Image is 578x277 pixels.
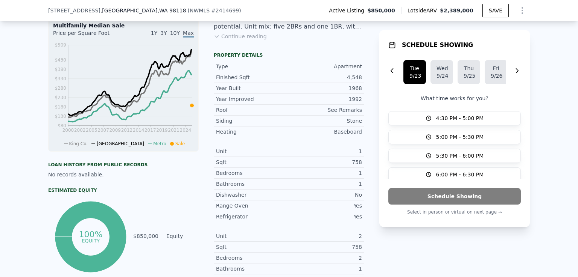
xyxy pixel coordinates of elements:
[289,128,362,135] div: Baseboard
[289,169,362,177] div: 1
[216,84,289,92] div: Year Built
[109,128,121,133] tspan: 2009
[74,128,86,133] tspan: 2002
[216,191,289,199] div: Dishwasher
[289,180,362,188] div: 1
[55,67,66,72] tspan: $380
[491,65,501,72] div: Fri
[458,60,480,84] button: Thu9/25
[216,202,289,209] div: Range Oven
[329,7,367,14] span: Active Listing
[133,128,144,133] tspan: 2014
[216,232,289,240] div: Unit
[48,162,199,168] div: Loan history from public records
[86,128,97,133] tspan: 2005
[79,230,102,239] tspan: 100%
[211,8,239,14] span: # 2414699
[403,60,426,84] button: Tue9/23
[214,33,267,40] button: Continue reading
[216,63,289,70] div: Type
[153,141,166,146] span: Metro
[408,7,440,14] span: Lotside ARV
[216,148,289,155] div: Unit
[289,265,362,272] div: 1
[289,117,362,125] div: Stone
[48,7,100,14] span: [STREET_ADDRESS]
[388,188,521,205] button: Schedule Showing
[464,72,474,80] div: 9/25
[485,60,507,84] button: Fri9/26
[388,95,521,102] p: What time works for you?
[53,22,194,29] div: Multifamily Median Sale
[216,169,289,177] div: Bedrooms
[216,74,289,81] div: Finished Sqft
[289,232,362,240] div: 2
[289,158,362,166] div: 758
[289,63,362,70] div: Apartment
[367,7,395,14] span: $850,000
[190,8,210,14] span: NWMLS
[436,114,484,122] span: 4:30 PM - 5:00 PM
[388,130,521,144] button: 5:00 PM - 5:30 PM
[388,149,521,163] button: 5:30 PM - 6:00 PM
[48,187,199,193] div: Estimated Equity
[440,8,473,14] span: $2,389,000
[165,232,199,240] td: Equity
[188,7,241,14] div: ( )
[464,65,474,72] div: Thu
[289,106,362,114] div: See Remarks
[216,243,289,251] div: Sqft
[151,30,157,36] span: 1Y
[53,29,123,41] div: Price per Square Foot
[82,238,100,243] tspan: equity
[409,72,420,80] div: 9/23
[388,167,521,182] button: 6:00 PM - 6:30 PM
[437,65,447,72] div: Wed
[100,7,186,14] span: , [GEOGRAPHIC_DATA]
[216,213,289,220] div: Refrigerator
[216,180,289,188] div: Bathrooms
[437,72,447,80] div: 9/24
[216,265,289,272] div: Bathrooms
[97,128,109,133] tspan: 2007
[436,133,484,141] span: 5:00 PM - 5:30 PM
[216,254,289,262] div: Bedrooms
[289,191,362,199] div: No
[55,57,66,63] tspan: $430
[436,152,484,160] span: 5:30 PM - 6:00 PM
[133,232,159,240] td: $850,000
[289,74,362,81] div: 4,548
[491,72,501,80] div: 9/26
[144,128,156,133] tspan: 2017
[289,254,362,262] div: 2
[216,117,289,125] div: Siding
[289,213,362,220] div: Yes
[97,141,144,146] span: [GEOGRAPHIC_DATA]
[289,243,362,251] div: 758
[55,104,66,110] tspan: $180
[55,76,66,81] tspan: $330
[388,111,521,125] button: 4:30 PM - 5:00 PM
[289,148,362,155] div: 1
[409,65,420,72] div: Tue
[121,128,133,133] tspan: 2012
[216,95,289,103] div: Year Improved
[289,202,362,209] div: Yes
[515,3,530,18] button: Show Options
[436,171,484,178] span: 6:00 PM - 6:30 PM
[69,141,88,146] span: King Co.
[214,52,364,58] div: Property details
[170,30,180,36] span: 10Y
[55,114,66,119] tspan: $130
[160,30,167,36] span: 3Y
[289,95,362,103] div: 1992
[183,30,194,38] span: Max
[157,8,186,14] span: , WA 98118
[180,128,192,133] tspan: 2024
[156,128,168,133] tspan: 2019
[388,208,521,217] p: Select in person or virtual on next page →
[58,123,66,128] tspan: $80
[48,171,199,178] div: No records available.
[55,42,66,48] tspan: $509
[175,141,185,146] span: Sale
